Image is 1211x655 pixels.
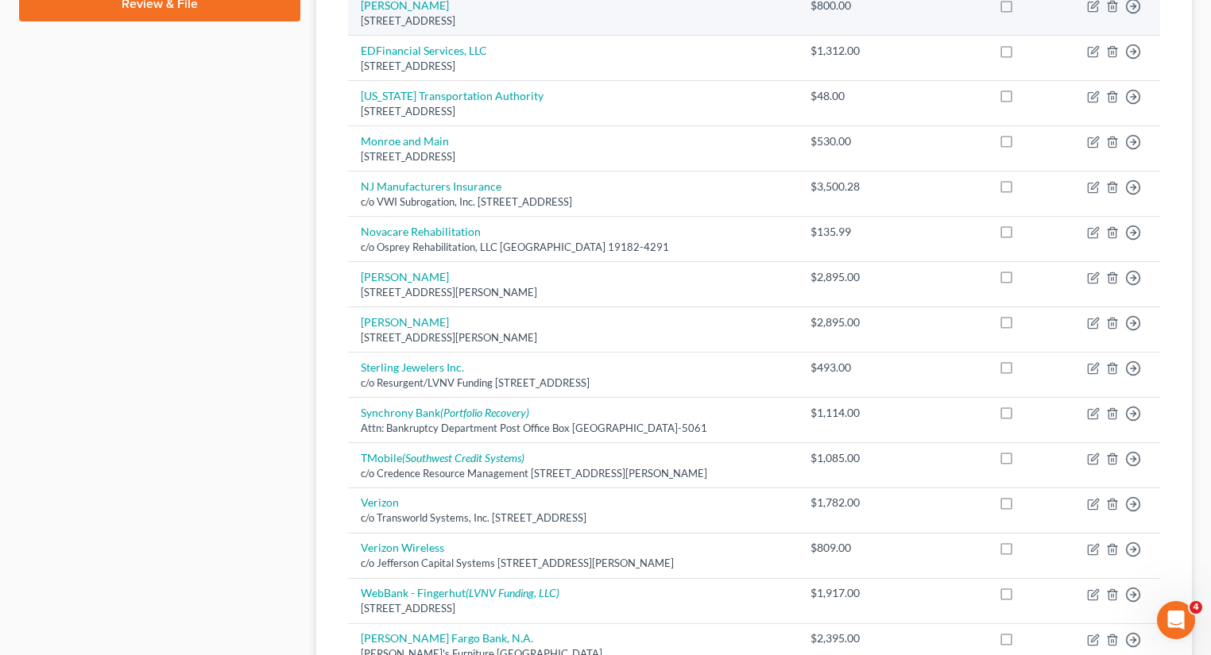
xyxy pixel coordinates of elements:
div: [STREET_ADDRESS][PERSON_NAME] [361,285,785,300]
a: Synchrony Bank(Portfolio Recovery) [361,406,529,419]
div: $530.00 [811,133,867,149]
a: TMobile(Southwest Credit Systems) [361,451,524,464]
a: Novacare Rehabilitation [361,225,481,238]
div: $3,500.28 [811,179,867,195]
a: EDFinancial Services, LLC [361,44,487,57]
a: Monroe and Main [361,134,449,148]
div: $1,114.00 [811,405,867,421]
div: [STREET_ADDRESS] [361,601,785,616]
div: c/o Jefferson Capital Systems [STREET_ADDRESS][PERSON_NAME] [361,556,785,571]
div: [STREET_ADDRESS] [361,59,785,74]
a: [PERSON_NAME] Fargo Bank, N.A. [361,631,533,645]
div: $1,085.00 [811,450,867,466]
div: $1,312.00 [811,43,867,59]
div: $2,895.00 [811,269,867,285]
a: [PERSON_NAME] [361,270,449,283]
i: (Portfolio Recovery) [440,406,529,419]
a: [PERSON_NAME] [361,315,449,329]
div: $135.99 [811,224,867,240]
div: [STREET_ADDRESS][PERSON_NAME] [361,330,785,345]
div: c/o Osprey Rehabilitation, LLC [GEOGRAPHIC_DATA] 19182-4291 [361,240,785,255]
div: $809.00 [811,540,867,556]
a: Sterling Jewelers Inc. [361,360,464,374]
div: Attn: Bankruptcy Department Post Office Box [GEOGRAPHIC_DATA]-5061 [361,421,785,436]
a: [US_STATE] Transportation Authority [361,89,544,102]
div: [STREET_ADDRESS] [361,104,785,119]
a: Verizon Wireless [361,541,444,554]
div: $48.00 [811,88,867,104]
div: c/o Transworld Systems, Inc. [STREET_ADDRESS] [361,511,785,526]
a: NJ Manufacturers Insurance [361,179,501,193]
span: 4 [1190,601,1202,614]
i: (LVNV Funding, LLC) [466,586,559,599]
div: $1,782.00 [811,495,867,511]
a: WebBank - Fingerhut(LVNV Funding, LLC) [361,586,559,599]
div: $1,917.00 [811,585,867,601]
div: $493.00 [811,360,867,376]
div: [STREET_ADDRESS] [361,149,785,164]
div: c/o VWI Subrogation, Inc. [STREET_ADDRESS] [361,195,785,210]
div: $2,395.00 [811,630,867,646]
i: (Southwest Credit Systems) [402,451,524,464]
a: Verizon [361,495,399,509]
div: c/o Credence Resource Management [STREET_ADDRESS][PERSON_NAME] [361,466,785,481]
div: $2,895.00 [811,314,867,330]
iframe: Intercom live chat [1157,601,1195,639]
div: c/o Resurgent/LVNV Funding [STREET_ADDRESS] [361,376,785,391]
div: [STREET_ADDRESS] [361,13,785,29]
